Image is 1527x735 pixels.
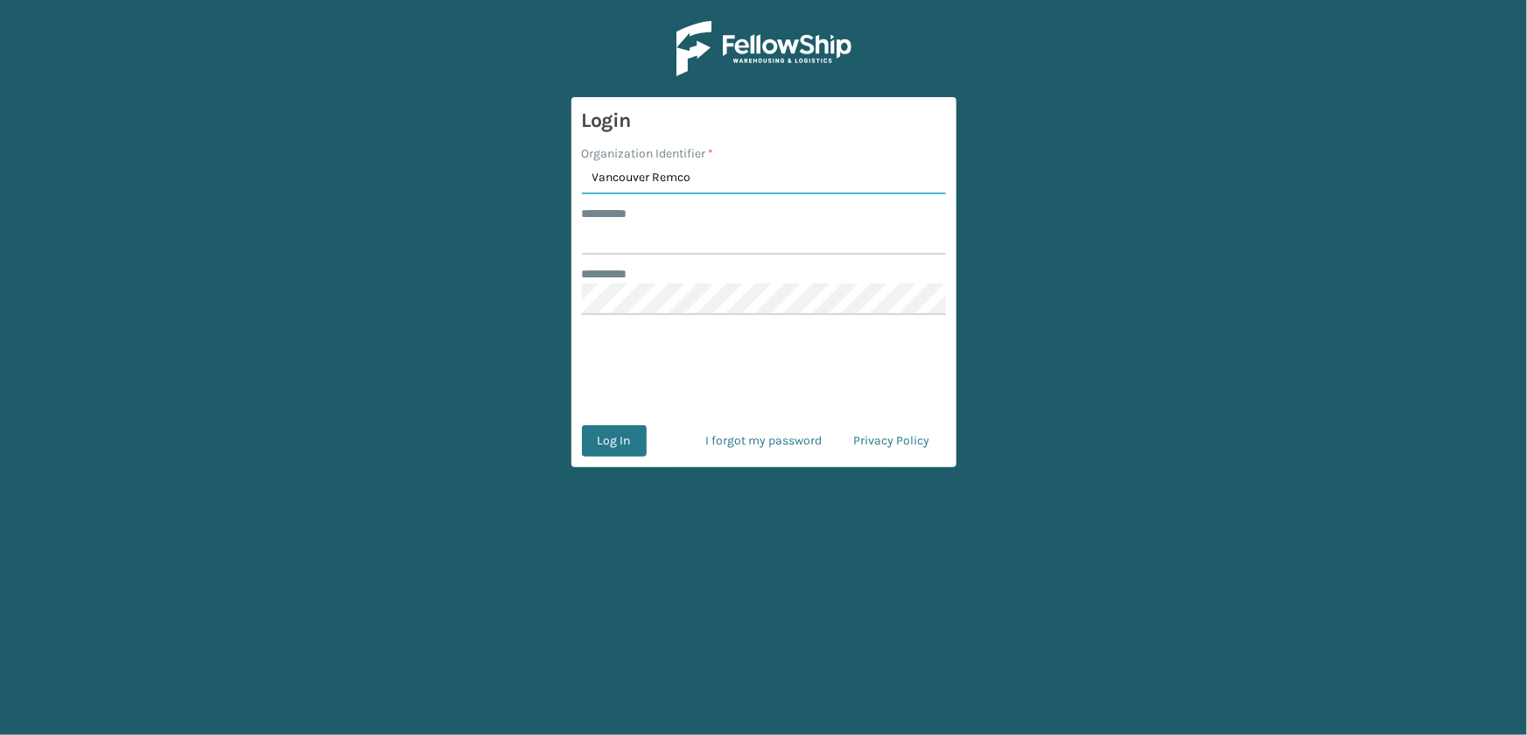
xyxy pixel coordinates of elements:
[631,336,897,404] iframe: reCAPTCHA
[838,425,946,457] a: Privacy Policy
[582,144,714,163] label: Organization Identifier
[690,425,838,457] a: I forgot my password
[676,21,851,76] img: Logo
[582,108,946,134] h3: Login
[582,425,647,457] button: Log In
